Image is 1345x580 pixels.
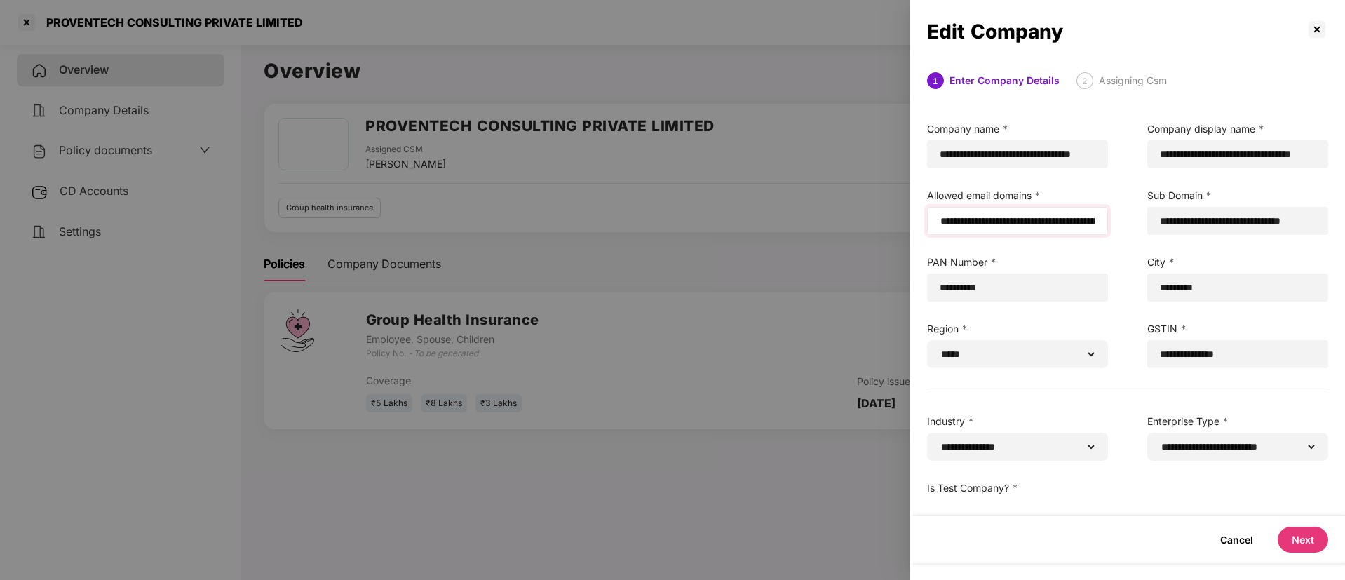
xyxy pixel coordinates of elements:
[1147,255,1328,270] label: City
[1147,414,1328,429] label: Enterprise Type
[1147,188,1328,203] label: Sub Domain
[1206,527,1267,553] button: Cancel
[1147,321,1328,337] label: GSTIN
[927,188,1108,203] label: Allowed email domains
[927,24,1306,39] div: Edit Company
[1278,527,1328,553] button: Next
[927,414,1108,429] label: Industry
[933,76,938,86] span: 1
[927,255,1108,270] label: PAN Number
[949,72,1060,89] div: Enter Company Details
[997,515,1013,527] label: No
[927,480,1108,496] label: Is Test Company?
[1099,72,1167,89] div: Assigning Csm
[944,515,964,527] label: Yes
[1082,76,1088,86] span: 2
[927,121,1108,137] label: Company name
[1147,121,1328,137] label: Company display name
[927,321,1108,337] label: Region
